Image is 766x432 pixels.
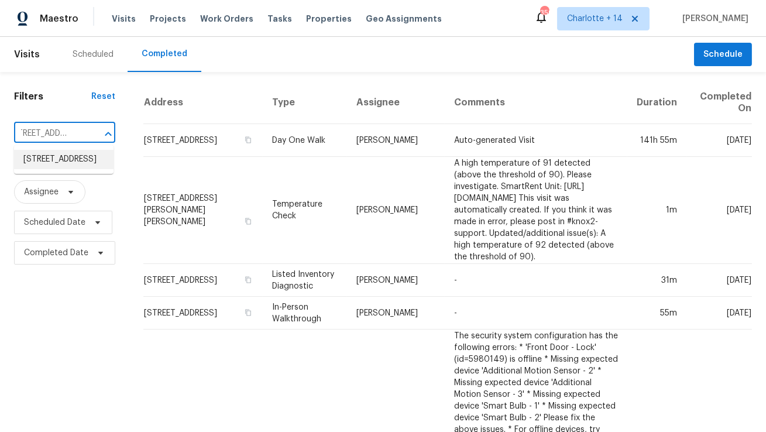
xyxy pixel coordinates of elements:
[14,91,91,102] h1: Filters
[143,124,263,157] td: [STREET_ADDRESS]
[243,135,253,145] button: Copy Address
[14,150,114,169] li: [STREET_ADDRESS]
[703,47,743,62] span: Schedule
[143,81,263,124] th: Address
[627,81,686,124] th: Duration
[686,297,752,330] td: [DATE]
[347,297,445,330] td: [PERSON_NAME]
[263,264,347,297] td: Listed Inventory Diagnostic
[112,13,136,25] span: Visits
[40,13,78,25] span: Maestro
[347,124,445,157] td: [PERSON_NAME]
[243,307,253,318] button: Copy Address
[686,264,752,297] td: [DATE]
[267,15,292,23] span: Tasks
[366,13,442,25] span: Geo Assignments
[347,264,445,297] td: [PERSON_NAME]
[627,157,686,264] td: 1m
[445,81,627,124] th: Comments
[686,81,752,124] th: Completed On
[445,297,627,330] td: -
[686,157,752,264] td: [DATE]
[14,125,83,143] input: Search for an address...
[142,48,187,60] div: Completed
[445,157,627,264] td: A high temperature of 91 detected (above the threshold of 90). Please investigate. SmartRent Unit...
[627,124,686,157] td: 141h 55m
[686,124,752,157] td: [DATE]
[263,157,347,264] td: Temperature Check
[627,297,686,330] td: 55m
[347,157,445,264] td: [PERSON_NAME]
[306,13,352,25] span: Properties
[540,7,548,19] div: 359
[445,264,627,297] td: -
[143,264,263,297] td: [STREET_ADDRESS]
[445,124,627,157] td: Auto-generated Visit
[73,49,114,60] div: Scheduled
[24,217,85,228] span: Scheduled Date
[678,13,748,25] span: [PERSON_NAME]
[243,216,253,227] button: Copy Address
[100,126,116,142] button: Close
[627,264,686,297] td: 31m
[694,43,752,67] button: Schedule
[24,186,59,198] span: Assignee
[91,91,115,102] div: Reset
[200,13,253,25] span: Work Orders
[24,247,88,259] span: Completed Date
[150,13,186,25] span: Projects
[243,275,253,285] button: Copy Address
[263,297,347,330] td: In-Person Walkthrough
[263,124,347,157] td: Day One Walk
[143,297,263,330] td: [STREET_ADDRESS]
[263,81,347,124] th: Type
[14,42,40,67] span: Visits
[143,157,263,264] td: [STREET_ADDRESS][PERSON_NAME][PERSON_NAME]
[347,81,445,124] th: Assignee
[567,13,623,25] span: Charlotte + 14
